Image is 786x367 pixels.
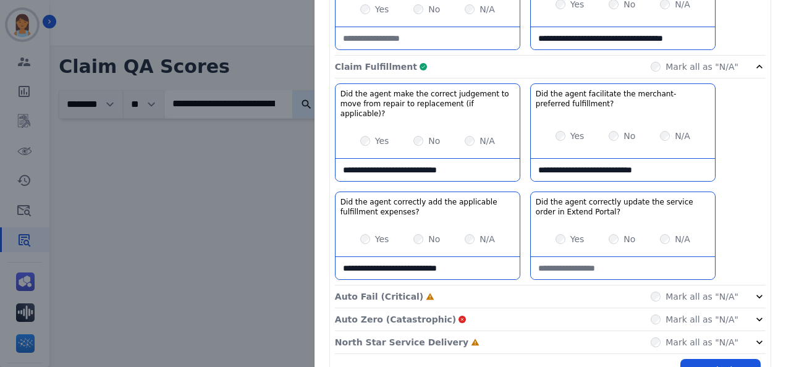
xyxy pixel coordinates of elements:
[428,135,440,147] label: No
[335,336,468,348] p: North Star Service Delivery
[340,197,515,217] h3: Did the agent correctly add the applicable fulfillment expenses?
[570,233,585,245] label: Yes
[666,336,738,348] label: Mark all as "N/A"
[480,3,495,15] label: N/A
[666,290,738,303] label: Mark all as "N/A"
[536,89,710,109] h3: Did the agent facilitate the merchant-preferred fulfillment?
[375,3,389,15] label: Yes
[675,130,690,142] label: N/A
[335,61,417,73] p: Claim Fulfillment
[428,3,440,15] label: No
[623,130,635,142] label: No
[675,233,690,245] label: N/A
[536,197,710,217] h3: Did the agent correctly update the service order in Extend Portal?
[428,233,440,245] label: No
[570,130,585,142] label: Yes
[666,313,738,326] label: Mark all as "N/A"
[480,233,495,245] label: N/A
[335,290,423,303] p: Auto Fail (Critical)
[480,135,495,147] label: N/A
[666,61,738,73] label: Mark all as "N/A"
[340,89,515,119] h3: Did the agent make the correct judgement to move from repair to replacement (if applicable)?
[375,233,389,245] label: Yes
[375,135,389,147] label: Yes
[335,313,456,326] p: Auto Zero (Catastrophic)
[623,233,635,245] label: No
